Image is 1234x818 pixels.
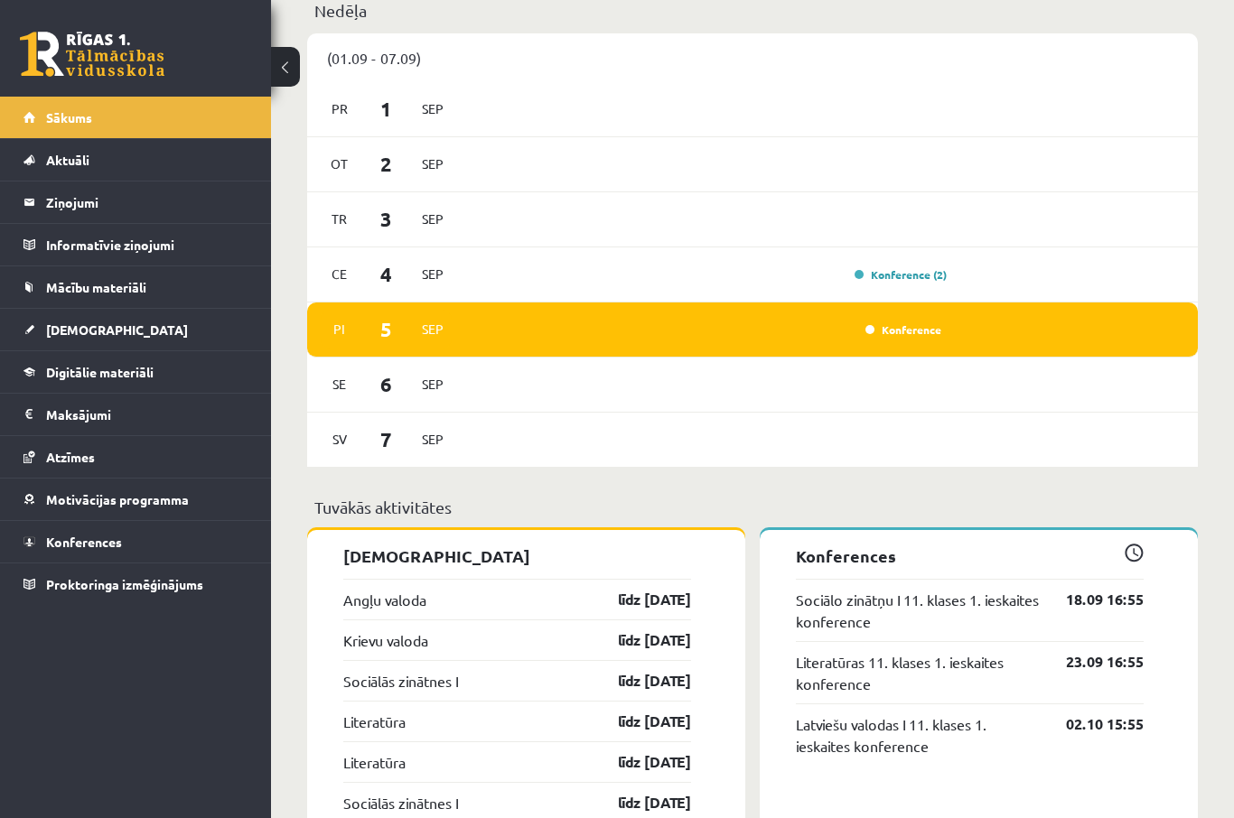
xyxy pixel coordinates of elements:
[796,713,1039,757] a: Latviešu valodas I 11. klases 1. ieskaites konference
[23,351,248,393] a: Digitālie materiāli
[865,322,941,337] a: Konference
[343,629,428,651] a: Krievu valoda
[46,491,189,507] span: Motivācijas programma
[414,425,452,453] span: Sep
[414,150,452,178] span: Sep
[586,711,691,732] a: līdz [DATE]
[796,544,1144,568] p: Konferences
[359,369,415,399] span: 6
[359,204,415,234] span: 3
[23,563,248,605] a: Proktoringa izmēģinājums
[46,576,203,592] span: Proktoringa izmēģinājums
[314,495,1191,519] p: Tuvākās aktivitātes
[359,259,415,289] span: 4
[414,260,452,288] span: Sep
[321,425,359,453] span: Sv
[343,751,406,773] a: Literatūra
[23,394,248,435] a: Maksājumi
[586,589,691,610] a: līdz [DATE]
[855,267,947,282] a: Konference (2)
[359,424,415,454] span: 7
[23,224,248,265] a: Informatīvie ziņojumi
[796,651,1039,694] a: Literatūras 11. klases 1. ieskaites konference
[321,205,359,233] span: Tr
[46,224,248,265] legend: Informatīvie ziņojumi
[23,97,248,138] a: Sākums
[46,279,146,295] span: Mācību materiāli
[343,792,458,813] a: Sociālās zinātnes I
[586,629,691,651] a: līdz [DATE]
[1039,589,1144,610] a: 18.09 16:55
[359,149,415,179] span: 2
[321,95,359,123] span: Pr
[46,321,188,338] span: [DEMOGRAPHIC_DATA]
[46,109,92,125] span: Sākums
[414,95,452,123] span: Sep
[343,670,458,692] a: Sociālās zinātnes I
[359,314,415,344] span: 5
[23,181,248,223] a: Ziņojumi
[586,670,691,692] a: līdz [DATE]
[23,521,248,562] a: Konferences
[321,260,359,288] span: Ce
[586,792,691,813] a: līdz [DATE]
[414,315,452,343] span: Sep
[1039,713,1144,735] a: 02.10 15:55
[321,150,359,178] span: Ot
[23,436,248,478] a: Atzīmes
[414,205,452,233] span: Sep
[343,589,426,610] a: Angļu valoda
[46,181,248,223] legend: Ziņojumi
[796,589,1039,632] a: Sociālo zinātņu I 11. klases 1. ieskaites konference
[46,394,248,435] legend: Maksājumi
[46,449,95,465] span: Atzīmes
[307,33,1198,82] div: (01.09 - 07.09)
[23,266,248,308] a: Mācību materiāli
[321,370,359,398] span: Se
[1039,651,1144,673] a: 23.09 16:55
[20,32,164,77] a: Rīgas 1. Tālmācības vidusskola
[343,544,691,568] p: [DEMOGRAPHIC_DATA]
[23,479,248,520] a: Motivācijas programma
[321,315,359,343] span: Pi
[23,309,248,350] a: [DEMOGRAPHIC_DATA]
[46,364,154,380] span: Digitālie materiāli
[359,94,415,124] span: 1
[23,139,248,181] a: Aktuāli
[586,751,691,773] a: līdz [DATE]
[46,152,89,168] span: Aktuāli
[414,370,452,398] span: Sep
[46,534,122,550] span: Konferences
[343,711,406,732] a: Literatūra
